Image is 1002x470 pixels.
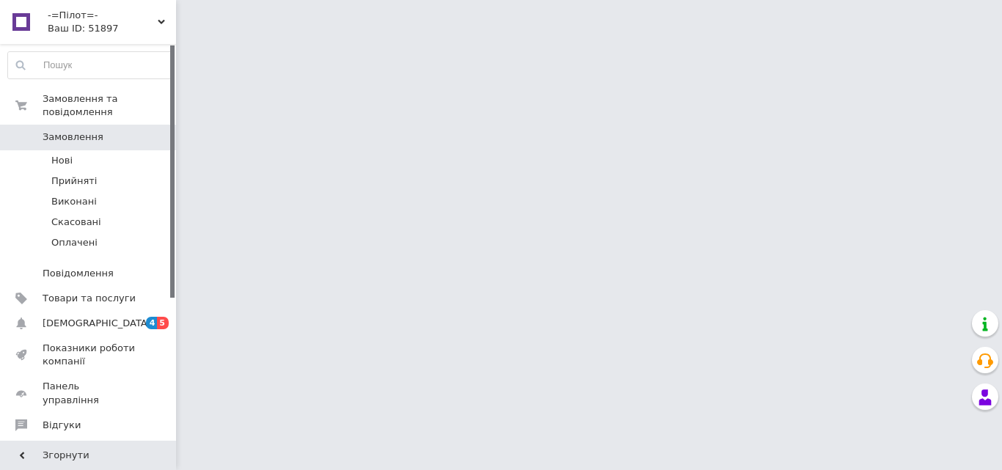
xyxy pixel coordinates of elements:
[146,317,158,329] span: 4
[51,175,97,188] span: Прийняті
[43,267,114,280] span: Повідомлення
[157,317,169,329] span: 5
[48,9,158,22] span: -=Пілот=-
[43,380,136,406] span: Панель управління
[51,195,97,208] span: Виконані
[43,342,136,368] span: Показники роботи компанії
[43,317,151,330] span: [DEMOGRAPHIC_DATA]
[43,419,81,432] span: Відгуки
[43,131,103,144] span: Замовлення
[51,154,73,167] span: Нові
[43,92,176,119] span: Замовлення та повідомлення
[43,292,136,305] span: Товари та послуги
[51,216,101,229] span: Скасовані
[8,52,172,78] input: Пошук
[51,236,98,249] span: Оплачені
[48,22,176,35] div: Ваш ID: 51897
